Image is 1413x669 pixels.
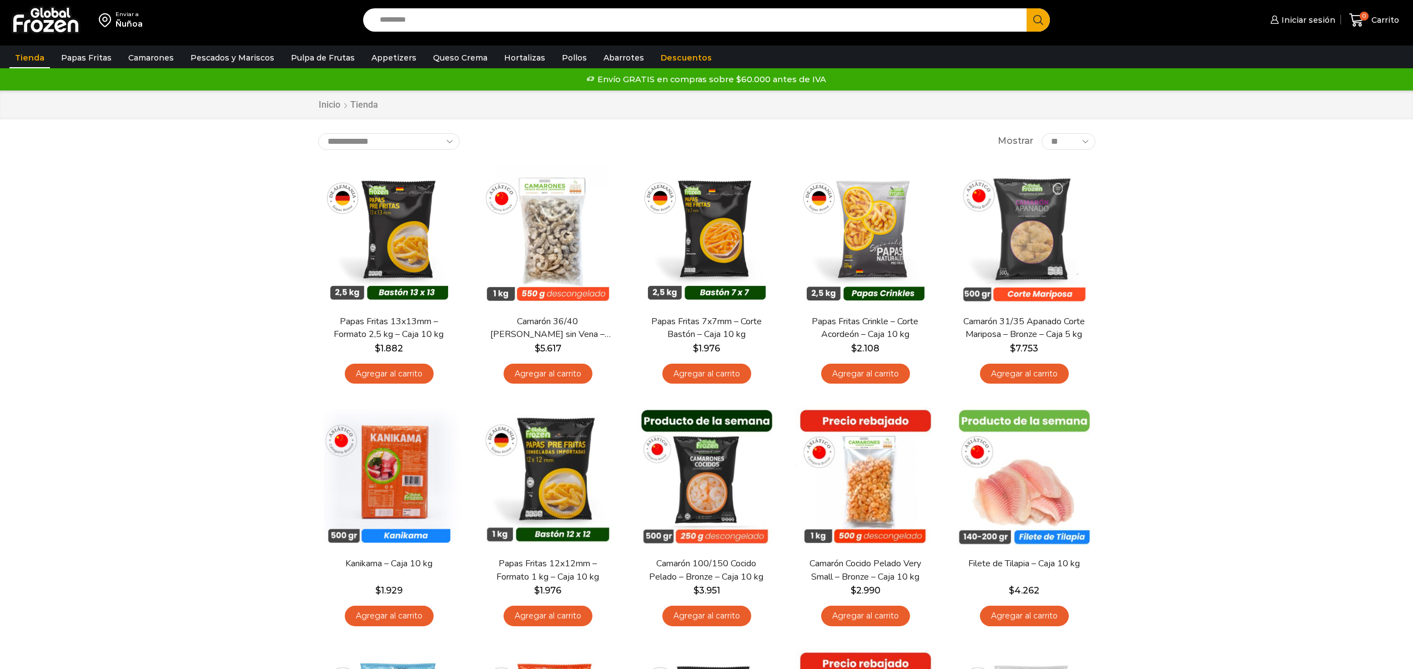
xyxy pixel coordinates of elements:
a: Agregar al carrito: “Camarón 31/35 Apanado Corte Mariposa - Bronze - Caja 5 kg” [980,364,1069,384]
a: Pulpa de Frutas [285,47,360,68]
span: Mostrar [998,135,1033,148]
span: $ [1010,343,1015,354]
a: Camarón 31/35 Apanado Corte Mariposa – Bronze – Caja 5 kg [960,315,1088,341]
a: Tienda [9,47,50,68]
a: Papas Fritas Crinkle – Corte Acordeón – Caja 10 kg [801,315,929,341]
a: Camarones [123,47,179,68]
bdi: 2.990 [851,585,881,596]
a: Camarón Cocido Pelado Very Small – Bronze – Caja 10 kg [801,557,929,583]
span: $ [693,343,698,354]
h1: Tienda [350,99,378,110]
bdi: 1.976 [693,343,720,354]
nav: Breadcrumb [318,99,378,112]
a: 0 Carrito [1346,7,1402,33]
select: Pedido de la tienda [318,133,460,150]
a: Agregar al carrito: “Filete de Tilapia - Caja 10 kg” [980,606,1069,626]
a: Papas Fritas [56,47,117,68]
span: $ [693,585,699,596]
span: Carrito [1369,14,1399,26]
img: address-field-icon.svg [99,11,115,29]
a: Agregar al carrito: “Camarón Cocido Pelado Very Small - Bronze - Caja 10 kg” [821,606,910,626]
a: Pescados y Mariscos [185,47,280,68]
a: Kanikama – Caja 10 kg [325,557,452,570]
a: Camarón 36/40 [PERSON_NAME] sin Vena – Bronze – Caja 10 kg [484,315,611,341]
a: Pollos [556,47,592,68]
bdi: 3.951 [693,585,720,596]
div: Enviar a [115,11,143,18]
span: $ [375,343,380,354]
bdi: 1.882 [375,343,403,354]
span: $ [851,585,856,596]
span: Iniciar sesión [1279,14,1335,26]
a: Inicio [318,99,341,112]
a: Hortalizas [499,47,551,68]
bdi: 7.753 [1010,343,1038,354]
bdi: 4.262 [1009,585,1039,596]
a: Filete de Tilapia – Caja 10 kg [960,557,1088,570]
bdi: 5.617 [535,343,561,354]
span: $ [534,585,540,596]
a: Agregar al carrito: “Papas Fritas 12x12mm - Formato 1 kg - Caja 10 kg” [504,606,592,626]
span: 0 [1360,12,1369,21]
span: $ [1009,585,1014,596]
bdi: 1.929 [375,585,403,596]
a: Agregar al carrito: “Papas Fritas Crinkle - Corte Acordeón - Caja 10 kg” [821,364,910,384]
a: Agregar al carrito: “Kanikama – Caja 10 kg” [345,606,434,626]
button: Search button [1027,8,1050,32]
a: Abarrotes [598,47,650,68]
a: Agregar al carrito: “Camarón 36/40 Crudo Pelado sin Vena - Bronze - Caja 10 kg” [504,364,592,384]
a: Appetizers [366,47,422,68]
div: Ñuñoa [115,18,143,29]
bdi: 1.976 [534,585,561,596]
bdi: 2.108 [851,343,879,354]
a: Descuentos [655,47,717,68]
span: $ [375,585,381,596]
a: Agregar al carrito: “Papas Fritas 7x7mm - Corte Bastón - Caja 10 kg” [662,364,751,384]
a: Queso Crema [428,47,493,68]
span: $ [851,343,857,354]
a: Agregar al carrito: “Papas Fritas 13x13mm - Formato 2,5 kg - Caja 10 kg” [345,364,434,384]
a: Iniciar sesión [1268,9,1335,31]
a: Papas Fritas 7x7mm – Corte Bastón – Caja 10 kg [642,315,770,341]
a: Papas Fritas 13x13mm – Formato 2,5 kg – Caja 10 kg [325,315,452,341]
a: Agregar al carrito: “Camarón 100/150 Cocido Pelado - Bronze - Caja 10 kg” [662,606,751,626]
span: $ [535,343,540,354]
a: Camarón 100/150 Cocido Pelado – Bronze – Caja 10 kg [642,557,770,583]
a: Papas Fritas 12x12mm – Formato 1 kg – Caja 10 kg [484,557,611,583]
